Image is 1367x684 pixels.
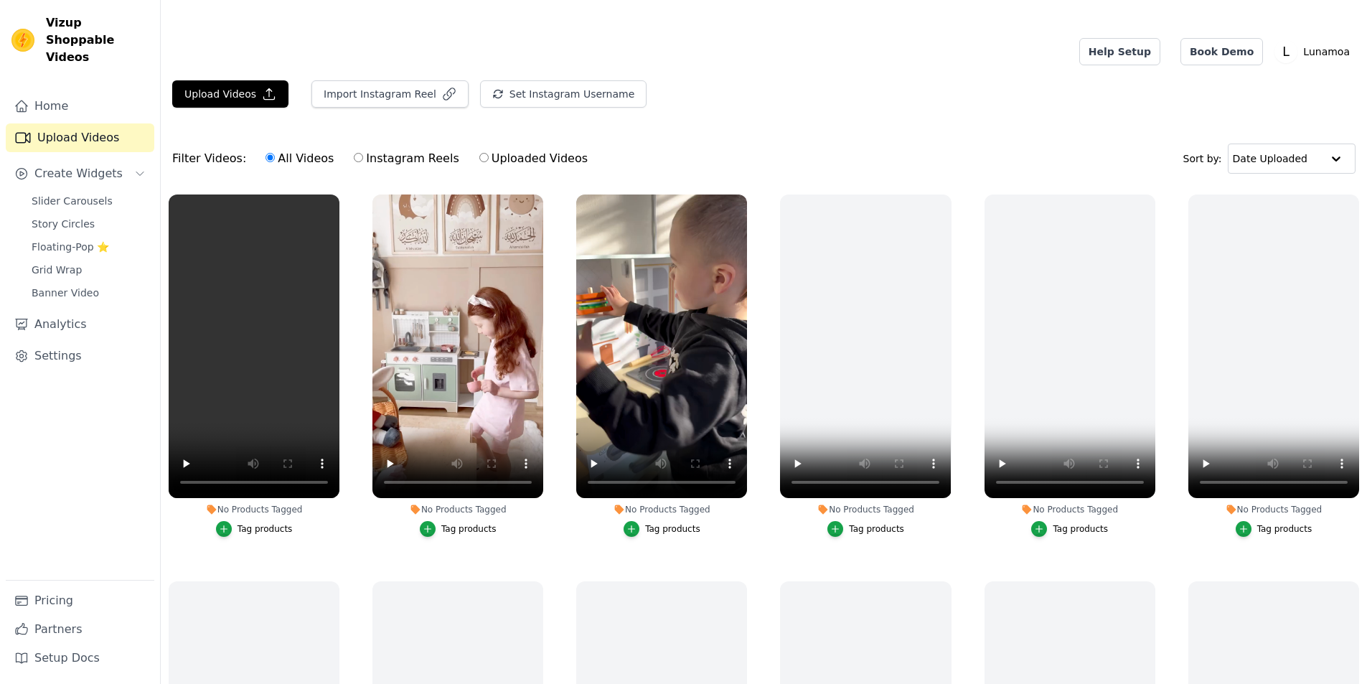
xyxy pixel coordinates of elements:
[1257,523,1312,535] div: Tag products
[6,342,154,370] a: Settings
[216,521,293,537] button: Tag products
[23,214,154,234] a: Story Circles
[353,149,459,168] label: Instagram Reels
[23,237,154,257] a: Floating-Pop ⭐
[32,286,99,300] span: Banner Video
[1053,523,1108,535] div: Tag products
[34,165,123,182] span: Create Widgets
[6,123,154,152] a: Upload Videos
[32,263,82,277] span: Grid Wrap
[1236,521,1312,537] button: Tag products
[23,283,154,303] a: Banner Video
[441,523,497,535] div: Tag products
[238,523,293,535] div: Tag products
[6,644,154,673] a: Setup Docs
[1274,39,1356,65] button: L Lunamoa
[169,504,339,515] div: No Products Tagged
[1183,144,1356,174] div: Sort by:
[420,521,497,537] button: Tag products
[1180,38,1263,65] a: Book Demo
[849,523,904,535] div: Tag products
[32,240,109,254] span: Floating-Pop ⭐
[265,149,334,168] label: All Videos
[6,159,154,188] button: Create Widgets
[985,504,1155,515] div: No Products Tagged
[6,615,154,644] a: Partners
[23,191,154,211] a: Slider Carousels
[6,92,154,121] a: Home
[266,153,275,162] input: All Videos
[1297,39,1356,65] p: Lunamoa
[11,29,34,52] img: Vizup
[1283,44,1290,59] text: L
[311,80,469,108] button: Import Instagram Reel
[827,521,904,537] button: Tag products
[23,260,154,280] a: Grid Wrap
[780,504,951,515] div: No Products Tagged
[624,521,700,537] button: Tag products
[6,310,154,339] a: Analytics
[32,194,113,208] span: Slider Carousels
[645,523,700,535] div: Tag products
[479,149,588,168] label: Uploaded Videos
[576,504,747,515] div: No Products Tagged
[479,153,489,162] input: Uploaded Videos
[1031,521,1108,537] button: Tag products
[372,504,543,515] div: No Products Tagged
[1188,504,1359,515] div: No Products Tagged
[32,217,95,231] span: Story Circles
[480,80,647,108] button: Set Instagram Username
[6,586,154,615] a: Pricing
[172,80,288,108] button: Upload Videos
[46,14,149,66] span: Vizup Shoppable Videos
[172,142,596,175] div: Filter Videos:
[1079,38,1160,65] a: Help Setup
[354,153,363,162] input: Instagram Reels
